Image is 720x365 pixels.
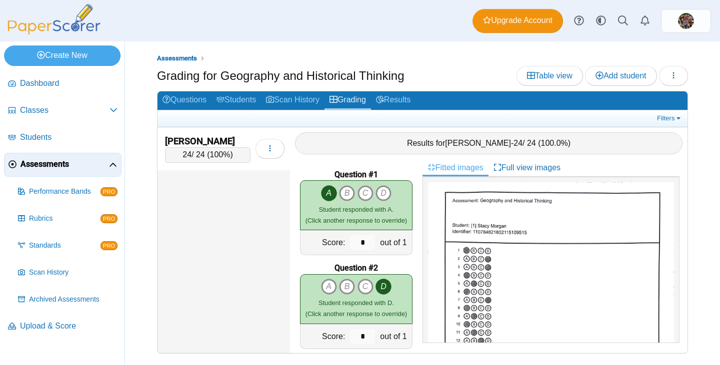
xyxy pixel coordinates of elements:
[154,52,199,65] a: Assessments
[541,139,568,147] span: 100.0%
[295,132,682,154] div: Results for - / 24 ( )
[14,288,121,312] a: Archived Assessments
[513,139,522,147] span: 24
[4,99,121,123] a: Classes
[100,187,117,196] span: PRO
[20,159,109,170] span: Assessments
[29,268,117,278] span: Scan History
[20,321,117,332] span: Upload & Score
[165,135,250,148] div: [PERSON_NAME]
[4,72,121,96] a: Dashboard
[445,139,511,147] span: [PERSON_NAME]
[634,10,656,32] a: Alerts
[305,206,407,224] small: (Click another response to override)
[20,132,117,143] span: Students
[516,66,583,86] a: Table view
[165,147,250,162] div: / 24 ( )
[14,180,121,204] a: Performance Bands PRO
[488,159,565,176] a: Full view images
[324,91,371,110] a: Grading
[157,91,211,110] a: Questions
[305,299,407,318] small: (Click another response to override)
[14,207,121,231] a: Rubrics PRO
[377,324,411,349] div: out of 1
[4,27,104,36] a: PaperScorer
[595,71,646,80] span: Add student
[14,261,121,285] a: Scan History
[211,91,261,110] a: Students
[300,230,347,255] div: Score:
[29,295,117,305] span: Archived Assessments
[527,71,572,80] span: Table view
[472,9,563,33] a: Upgrade Account
[321,279,337,295] i: A
[334,169,378,180] b: Question #1
[654,113,685,123] a: Filters
[4,315,121,339] a: Upload & Score
[261,91,324,110] a: Scan History
[300,324,347,349] div: Score:
[182,150,191,159] span: 24
[210,150,230,159] span: 100%
[4,126,121,150] a: Students
[661,9,711,33] a: ps.ZGjZAUrt273eHv6v
[371,91,415,110] a: Results
[678,13,694,29] img: ps.ZGjZAUrt273eHv6v
[375,185,391,201] i: D
[319,206,393,213] span: Student responded with A.
[100,214,117,223] span: PRO
[339,185,355,201] i: B
[20,105,109,116] span: Classes
[321,185,337,201] i: A
[422,159,488,176] a: Fitted images
[377,230,411,255] div: out of 1
[4,153,121,177] a: Assessments
[339,279,355,295] i: B
[20,78,117,89] span: Dashboard
[585,66,656,86] a: Add student
[4,45,120,65] a: Create New
[29,214,100,224] span: Rubrics
[4,4,104,34] img: PaperScorer
[14,234,121,258] a: Standards PRO
[357,279,373,295] i: C
[157,67,404,84] h1: Grading for Geography and Historical Thinking
[483,15,552,26] span: Upgrade Account
[334,263,378,274] b: Question #2
[318,299,394,307] span: Student responded with D.
[29,241,100,251] span: Standards
[375,279,391,295] i: D
[29,187,100,197] span: Performance Bands
[678,13,694,29] span: Kerry Swicegood
[157,54,197,62] span: Assessments
[100,241,117,250] span: PRO
[357,185,373,201] i: C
